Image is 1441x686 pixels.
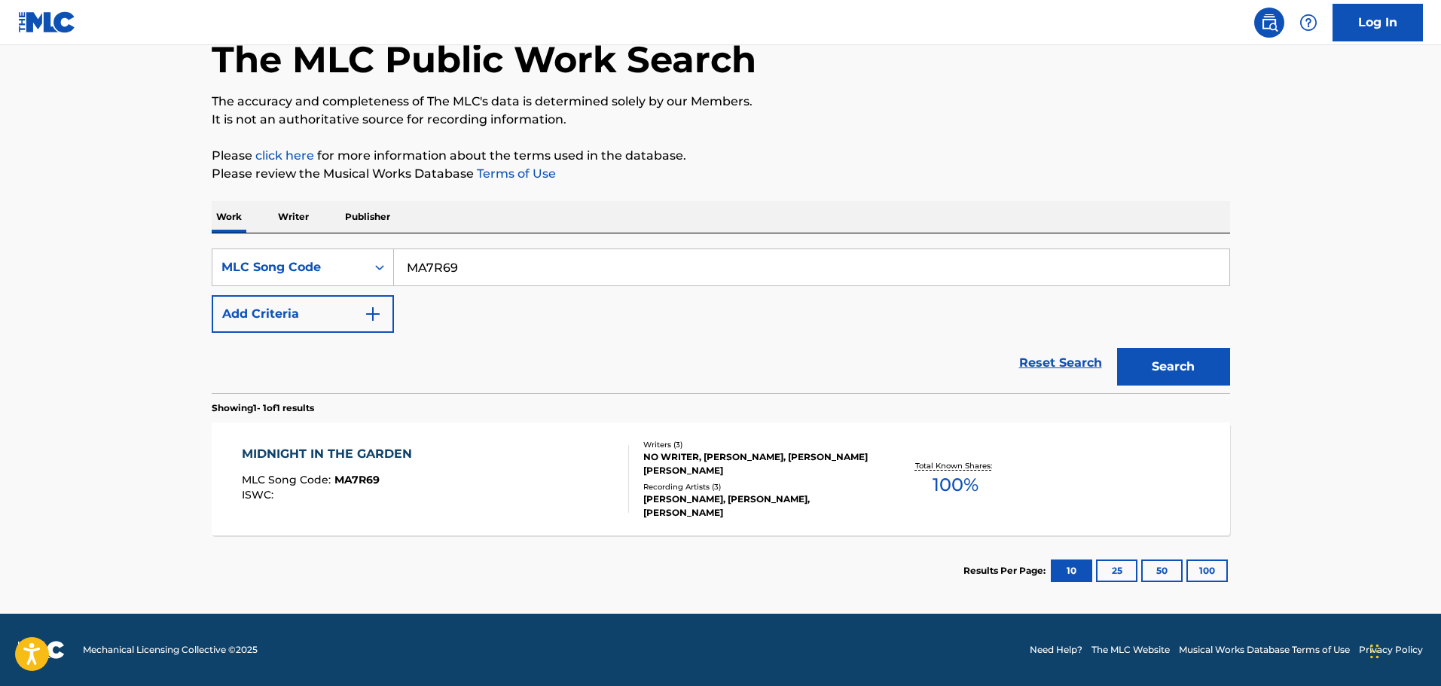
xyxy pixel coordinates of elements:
button: 10 [1051,559,1092,582]
a: click here [255,148,314,163]
form: Search Form [212,248,1230,393]
button: 100 [1186,559,1228,582]
p: Showing 1 - 1 of 1 results [212,401,314,415]
p: The accuracy and completeness of The MLC's data is determined solely by our Members. [212,93,1230,111]
span: MA7R69 [334,473,380,486]
p: Results Per Page: [963,564,1049,578]
h1: The MLC Public Work Search [212,37,756,82]
a: The MLC Website [1091,643,1170,657]
img: MLC Logo [18,11,76,33]
div: NO WRITER, [PERSON_NAME], [PERSON_NAME] [PERSON_NAME] [643,450,871,477]
p: Please for more information about the terms used in the database. [212,147,1230,165]
button: 50 [1141,559,1183,582]
a: Terms of Use [474,166,556,181]
div: MIDNIGHT IN THE GARDEN [242,445,420,463]
div: Help [1293,8,1323,38]
div: [PERSON_NAME], [PERSON_NAME], [PERSON_NAME] [643,492,871,520]
img: logo [18,641,65,659]
div: Writers ( 3 ) [643,439,871,450]
button: 25 [1096,559,1137,582]
a: Public Search [1254,8,1284,38]
button: Search [1117,348,1230,386]
span: ISWC : [242,488,277,502]
p: Publisher [340,201,395,233]
a: Musical Works Database Terms of Use [1179,643,1350,657]
div: Recording Artists ( 3 ) [643,481,871,492]
p: It is not an authoritative source for recording information. [212,111,1230,129]
a: Need Help? [1030,643,1082,657]
a: Reset Search [1012,346,1110,380]
p: Work [212,201,246,233]
div: Drag [1370,629,1379,674]
iframe: Chat Widget [1366,614,1441,686]
a: Log In [1333,4,1423,41]
p: Writer [273,201,313,233]
span: MLC Song Code : [242,473,334,486]
a: Privacy Policy [1359,643,1423,657]
button: Add Criteria [212,295,394,333]
a: MIDNIGHT IN THE GARDENMLC Song Code:MA7R69ISWC:Writers (3)NO WRITER, [PERSON_NAME], [PERSON_NAME]... [212,422,1230,535]
span: Mechanical Licensing Collective © 2025 [83,643,258,657]
img: 9d2ae6d4665cec9f34b9.svg [364,305,382,323]
div: MLC Song Code [221,258,357,276]
span: 100 % [933,471,978,498]
p: Total Known Shares: [915,460,996,471]
p: Please review the Musical Works Database [212,165,1230,183]
img: search [1260,14,1278,32]
img: help [1299,14,1317,32]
